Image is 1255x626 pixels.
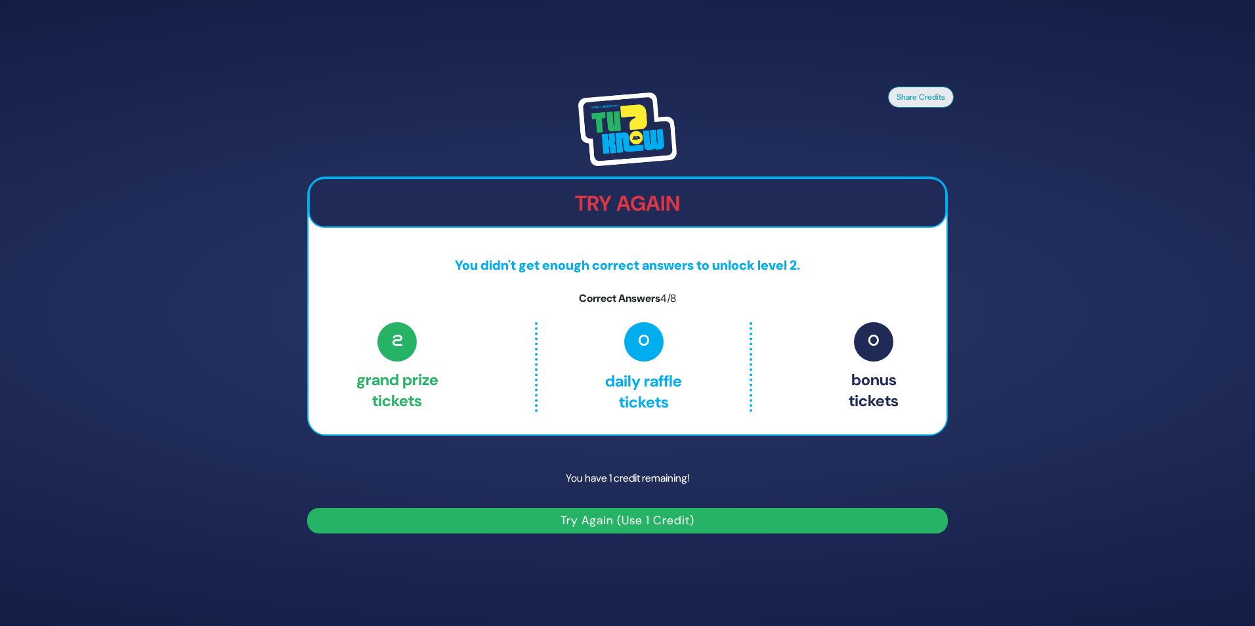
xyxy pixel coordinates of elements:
[624,322,664,362] span: 0
[854,322,893,362] span: 0
[888,87,954,108] button: Share Credits
[578,93,677,166] img: Tournament Logo
[308,291,947,306] p: Correct Answers
[308,255,947,275] p: You didn't get enough correct answers to unlock level 2.
[310,191,945,216] h2: Try Again
[307,459,948,497] p: You have 1 credit remaining!
[849,322,899,411] p: Bonus tickets
[307,508,948,533] button: Try Again (Use 1 Credit)
[565,322,721,411] p: Daily Raffle tickets
[377,322,417,362] span: 2
[356,322,438,411] p: Grand Prize tickets
[660,291,676,305] span: 4/8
